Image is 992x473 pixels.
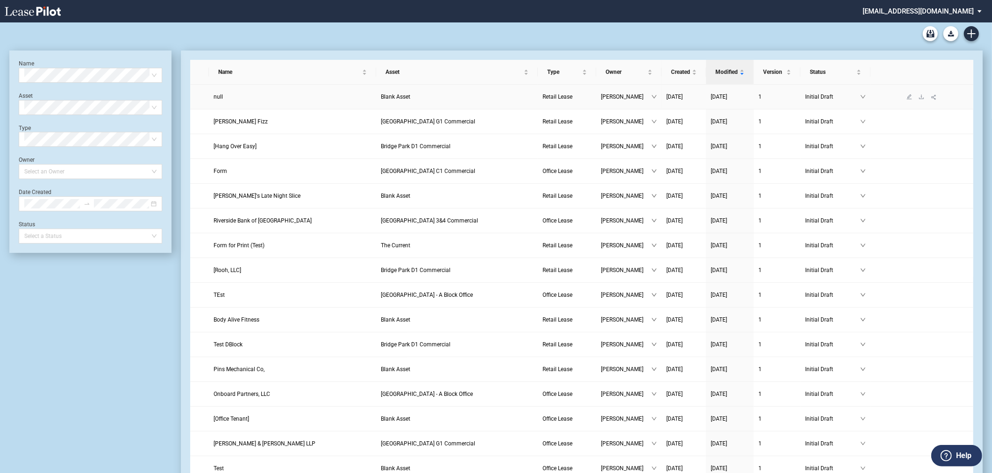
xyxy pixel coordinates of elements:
[381,93,410,100] span: Blank Asset
[860,366,866,372] span: down
[542,168,572,174] span: Office Lease
[666,191,701,201] a: [DATE]
[381,391,473,397] span: Bridge Park - A Block Office
[758,166,796,176] a: 1
[214,267,241,273] span: [Rooh, LLC]
[601,142,651,151] span: [PERSON_NAME]
[19,189,51,195] label: Date Created
[214,117,371,126] a: [PERSON_NAME] Fizz
[651,267,657,273] span: down
[943,26,958,41] button: Download Blank Form
[542,216,592,225] a: Office Lease
[758,267,762,273] span: 1
[666,117,701,126] a: [DATE]
[19,221,35,228] label: Status
[651,342,657,347] span: down
[214,166,371,176] a: Form
[381,315,533,324] a: Blank Asset
[758,216,796,225] a: 1
[711,464,749,473] a: [DATE]
[376,60,538,85] th: Asset
[651,441,657,446] span: down
[860,267,866,273] span: down
[542,191,592,201] a: Retail Lease
[758,416,762,422] span: 1
[601,439,651,448] span: [PERSON_NAME]
[666,265,701,275] a: [DATE]
[711,168,727,174] span: [DATE]
[805,389,860,399] span: Initial Draft
[711,340,749,349] a: [DATE]
[666,389,701,399] a: [DATE]
[542,440,572,447] span: Office Lease
[758,241,796,250] a: 1
[381,290,533,300] a: [GEOGRAPHIC_DATA] - A Block Office
[666,143,683,150] span: [DATE]
[758,365,796,374] a: 1
[214,143,257,150] span: [Hang Over Easy]
[381,292,473,298] span: Bridge Park - A Block Office
[542,217,572,224] span: Office Lease
[214,440,315,447] span: Taft Stettinius & Hollister LLP
[214,439,371,448] a: [PERSON_NAME] & [PERSON_NAME] LLP
[601,414,651,423] span: [PERSON_NAME]
[758,118,762,125] span: 1
[542,241,592,250] a: Retail Lease
[214,292,225,298] span: TEst
[666,93,683,100] span: [DATE]
[214,290,371,300] a: TEst
[666,166,701,176] a: [DATE]
[542,340,592,349] a: Retail Lease
[601,265,651,275] span: [PERSON_NAME]
[662,60,706,85] th: Created
[711,241,749,250] a: [DATE]
[805,265,860,275] span: Initial Draft
[214,341,243,348] span: Test DBlock
[651,366,657,372] span: down
[542,290,592,300] a: Office Lease
[542,414,592,423] a: Office Lease
[711,142,749,151] a: [DATE]
[758,117,796,126] a: 1
[214,464,371,473] a: Test
[651,243,657,248] span: down
[711,267,727,273] span: [DATE]
[542,92,592,101] a: Retail Lease
[666,439,701,448] a: [DATE]
[381,216,533,225] a: [GEOGRAPHIC_DATA] 3&4 Commercial
[601,365,651,374] span: [PERSON_NAME]
[19,93,33,99] label: Asset
[542,464,592,473] a: Office Lease
[651,193,657,199] span: down
[805,191,860,201] span: Initial Draft
[758,315,796,324] a: 1
[711,365,749,374] a: [DATE]
[711,92,749,101] a: [DATE]
[214,93,223,100] span: null
[711,118,727,125] span: [DATE]
[805,290,860,300] span: Initial Draft
[666,216,701,225] a: [DATE]
[711,265,749,275] a: [DATE]
[860,119,866,124] span: down
[666,464,701,473] a: [DATE]
[666,92,701,101] a: [DATE]
[651,218,657,223] span: down
[651,94,657,100] span: down
[666,217,683,224] span: [DATE]
[711,93,727,100] span: [DATE]
[214,193,300,199] span: Mikey's Late Night Slice
[711,440,727,447] span: [DATE]
[381,341,450,348] span: Bridge Park D1 Commercial
[711,391,727,397] span: [DATE]
[805,216,860,225] span: Initial Draft
[805,464,860,473] span: Initial Draft
[964,26,979,41] a: Create new document
[381,166,533,176] a: [GEOGRAPHIC_DATA] C1 Commercial
[666,193,683,199] span: [DATE]
[758,465,762,472] span: 1
[711,465,727,472] span: [DATE]
[758,143,762,150] span: 1
[666,315,701,324] a: [DATE]
[860,193,866,199] span: down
